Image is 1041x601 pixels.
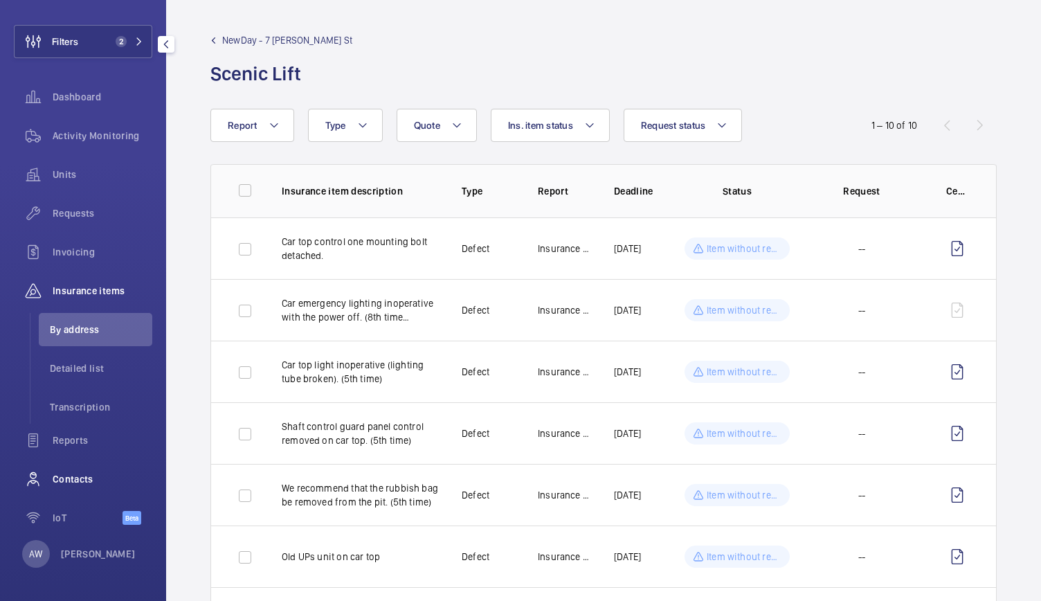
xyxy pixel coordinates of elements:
span: 2 [116,36,127,47]
p: AW [29,547,42,561]
span: Contacts [53,472,152,486]
span: Activity Monitoring [53,129,152,143]
p: Insurance Co. [538,427,592,440]
span: Transcription [50,400,152,414]
p: Car top control one mounting bolt detached. [282,235,440,262]
span: -- [858,427,865,440]
button: Request status [624,109,743,142]
p: Defect [462,427,489,440]
p: Item without request [707,427,781,440]
span: Insurance items [53,284,152,298]
p: Insurance Co. [538,488,592,502]
p: Item without request [707,303,781,317]
span: -- [858,303,865,317]
p: [PERSON_NAME] [61,547,136,561]
p: Certificate [946,184,968,198]
span: Detailed list [50,361,152,375]
p: Insurance Co. [538,242,592,255]
span: Requests [53,206,152,220]
button: Ins. item status [491,109,610,142]
p: Defect [462,488,489,502]
div: 1 – 10 of 10 [871,118,917,132]
p: [DATE] [614,242,641,255]
p: Defect [462,365,489,379]
span: -- [858,550,865,564]
span: IoT [53,511,123,525]
p: Car emergency lighting inoperative with the power off. (8th time reported) [282,296,440,324]
p: Status [685,184,790,198]
span: Request status [641,120,706,131]
p: Deadline [614,184,675,198]
button: Filters2 [14,25,152,58]
p: Insurance Co. [538,303,592,317]
p: We recommend that the rubbish bag be removed from the pit. (5th time) [282,481,440,509]
span: Type [325,120,346,131]
span: Beta [123,511,141,525]
span: Ins. item status [508,120,573,131]
span: Filters [52,35,78,48]
p: [DATE] [614,550,641,564]
p: Report [538,184,592,198]
span: Invoicing [53,245,152,259]
span: Units [53,168,152,181]
p: Old UPs unit on car top [282,550,440,564]
h1: Scenic Lift [210,61,352,87]
p: Defect [462,242,489,255]
button: Quote [397,109,477,142]
span: Quote [414,120,440,131]
span: -- [858,242,865,255]
p: Insurance Co. [538,365,592,379]
p: Car top light inoperative (lighting tube broken). (5th time) [282,358,440,386]
p: Shaft control guard panel control removed on car top. (5th time) [282,420,440,447]
button: Report [210,109,294,142]
span: Report [228,120,257,131]
span: Dashboard [53,90,152,104]
span: NewDay - 7 [PERSON_NAME] St [222,33,352,47]
p: Item without request [707,365,781,379]
p: Request [809,184,914,198]
p: Item without request [707,488,781,502]
span: Reports [53,433,152,447]
p: Defect [462,550,489,564]
span: By address [50,323,152,337]
p: Item without request [707,550,781,564]
p: Type [462,184,516,198]
p: Insurance Co. [538,550,592,564]
p: [DATE] [614,303,641,317]
p: [DATE] [614,488,641,502]
p: Defect [462,303,489,317]
p: [DATE] [614,427,641,440]
p: Insurance item description [282,184,440,198]
p: [DATE] [614,365,641,379]
p: Item without request [707,242,781,255]
span: -- [858,488,865,502]
button: Type [308,109,383,142]
span: -- [858,365,865,379]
